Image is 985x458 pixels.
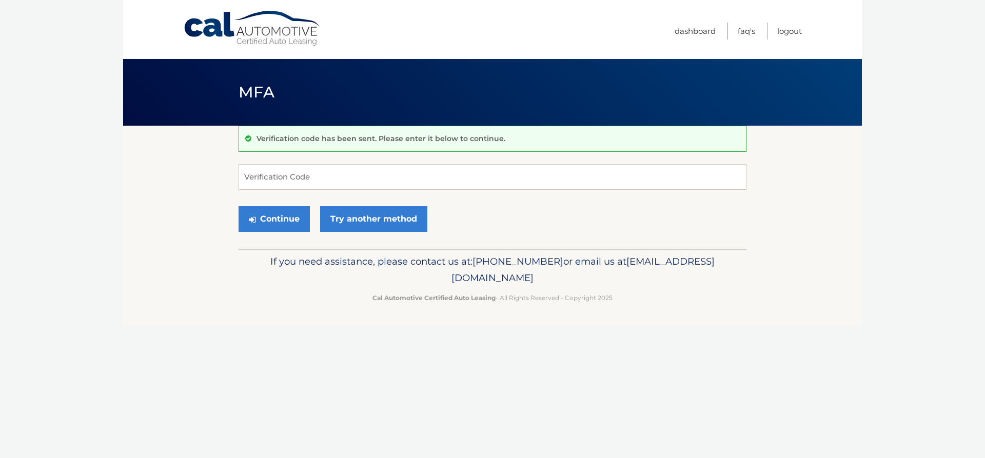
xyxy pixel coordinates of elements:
[738,23,755,39] a: FAQ's
[239,206,310,232] button: Continue
[239,83,274,102] span: MFA
[372,294,496,302] strong: Cal Automotive Certified Auto Leasing
[257,134,505,143] p: Verification code has been sent. Please enter it below to continue.
[245,292,740,303] p: - All Rights Reserved - Copyright 2025
[451,255,715,284] span: [EMAIL_ADDRESS][DOMAIN_NAME]
[777,23,802,39] a: Logout
[675,23,716,39] a: Dashboard
[320,206,427,232] a: Try another method
[472,255,563,267] span: [PHONE_NUMBER]
[183,10,322,47] a: Cal Automotive
[239,164,746,190] input: Verification Code
[245,253,740,286] p: If you need assistance, please contact us at: or email us at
